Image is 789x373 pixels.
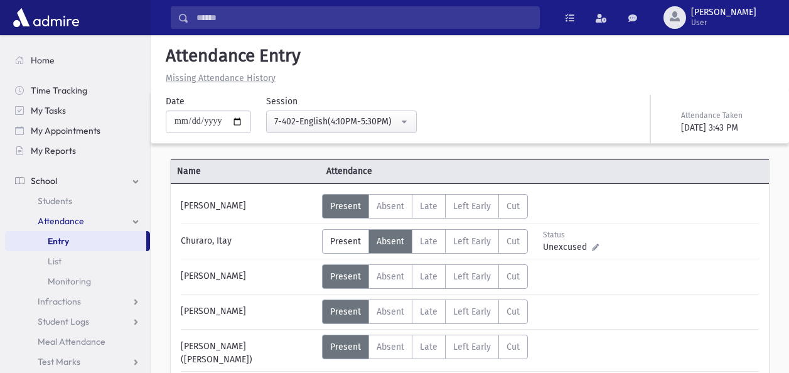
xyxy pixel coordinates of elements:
[31,55,55,66] span: Home
[320,165,470,178] span: Attendance
[330,201,361,212] span: Present
[266,111,417,133] button: 7-402-English(4:10PM-5:30PM)
[543,229,599,241] div: Status
[166,95,185,108] label: Date
[174,300,322,324] div: [PERSON_NAME]
[38,316,89,327] span: Student Logs
[5,291,150,311] a: Infractions
[322,264,528,289] div: AttTypes
[330,271,361,282] span: Present
[5,251,150,271] a: List
[31,145,76,156] span: My Reports
[507,201,520,212] span: Cut
[691,18,756,28] span: User
[377,306,404,317] span: Absent
[174,264,322,289] div: [PERSON_NAME]
[322,335,528,359] div: AttTypes
[377,342,404,352] span: Absent
[31,105,66,116] span: My Tasks
[10,5,82,30] img: AdmirePro
[161,45,779,67] h5: Attendance Entry
[322,194,528,219] div: AttTypes
[48,256,62,267] span: List
[453,271,491,282] span: Left Early
[5,141,150,161] a: My Reports
[266,95,298,108] label: Session
[161,73,276,84] a: Missing Attendance History
[322,300,528,324] div: AttTypes
[420,271,437,282] span: Late
[166,73,276,84] u: Missing Attendance History
[5,311,150,332] a: Student Logs
[681,110,771,121] div: Attendance Taken
[330,306,361,317] span: Present
[377,236,404,247] span: Absent
[174,194,322,219] div: [PERSON_NAME]
[453,306,491,317] span: Left Early
[5,80,150,100] a: Time Tracking
[420,236,437,247] span: Late
[330,342,361,352] span: Present
[5,171,150,191] a: School
[5,211,150,231] a: Attendance
[31,175,57,186] span: School
[5,50,150,70] a: Home
[48,235,69,247] span: Entry
[330,236,361,247] span: Present
[691,8,756,18] span: [PERSON_NAME]
[420,201,437,212] span: Late
[5,191,150,211] a: Students
[5,231,146,251] a: Entry
[5,100,150,121] a: My Tasks
[31,85,87,96] span: Time Tracking
[31,125,100,136] span: My Appointments
[420,306,437,317] span: Late
[189,6,539,29] input: Search
[507,306,520,317] span: Cut
[507,236,520,247] span: Cut
[453,236,491,247] span: Left Early
[681,121,771,134] div: [DATE] 3:43 PM
[174,335,322,366] div: [PERSON_NAME] ([PERSON_NAME])
[5,271,150,291] a: Monitoring
[38,215,84,227] span: Attendance
[507,271,520,282] span: Cut
[377,271,404,282] span: Absent
[543,241,592,254] span: Unexcused
[48,276,91,287] span: Monitoring
[322,229,528,254] div: AttTypes
[5,332,150,352] a: Meal Attendance
[377,201,404,212] span: Absent
[174,229,322,254] div: Churaro, Itay
[38,356,80,367] span: Test Marks
[171,165,320,178] span: Name
[38,296,81,307] span: Infractions
[274,115,399,128] div: 7-402-English(4:10PM-5:30PM)
[5,352,150,372] a: Test Marks
[5,121,150,141] a: My Appointments
[38,195,72,207] span: Students
[453,201,491,212] span: Left Early
[38,336,105,347] span: Meal Attendance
